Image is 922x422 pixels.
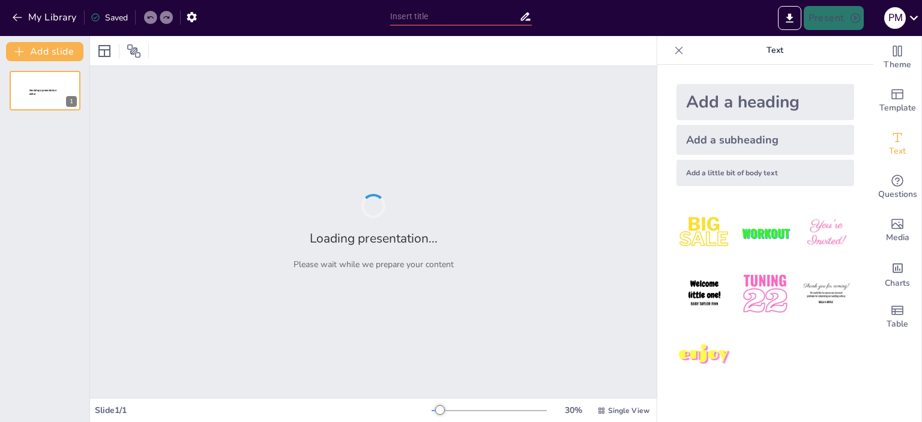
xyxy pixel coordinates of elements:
[310,230,438,247] h2: Loading presentation...
[798,205,854,261] img: 3.jpeg
[778,6,801,30] button: Export to PowerPoint
[676,327,732,383] img: 7.jpeg
[804,6,864,30] button: Present
[884,58,911,71] span: Theme
[66,96,77,107] div: 1
[879,101,916,115] span: Template
[887,318,908,331] span: Table
[873,209,921,252] div: Add images, graphics, shapes or video
[390,8,519,25] input: Insert title
[884,7,906,29] div: P M
[6,42,83,61] button: Add slide
[294,259,454,270] p: Please wait while we prepare your content
[95,405,432,416] div: Slide 1 / 1
[676,84,854,120] div: Add a heading
[884,6,906,30] button: P M
[873,79,921,122] div: Add ready made slides
[688,36,861,65] p: Text
[127,44,141,58] span: Position
[798,266,854,322] img: 6.jpeg
[559,405,588,416] div: 30 %
[873,252,921,295] div: Add charts and graphs
[737,266,793,322] img: 5.jpeg
[676,205,732,261] img: 1.jpeg
[889,145,906,158] span: Text
[10,71,80,110] div: 1
[873,295,921,339] div: Add a table
[878,188,917,201] span: Questions
[676,266,732,322] img: 4.jpeg
[95,41,114,61] div: Layout
[676,160,854,186] div: Add a little bit of body text
[9,8,82,27] button: My Library
[676,125,854,155] div: Add a subheading
[608,406,649,415] span: Single View
[91,12,128,23] div: Saved
[737,205,793,261] img: 2.jpeg
[873,36,921,79] div: Change the overall theme
[29,89,56,95] span: Sendsteps presentation editor
[885,277,910,290] span: Charts
[873,122,921,166] div: Add text boxes
[886,231,909,244] span: Media
[873,166,921,209] div: Get real-time input from your audience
